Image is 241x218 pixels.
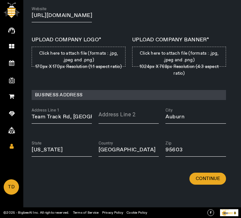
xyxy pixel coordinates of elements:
[32,35,101,45] mat-label: UPLOAD COMPANY LOGO*
[102,210,123,215] a: Privacy Policy
[99,141,113,145] mat-label: Country
[32,113,92,121] input: Enter a location
[196,175,220,182] span: Continue
[132,35,209,45] mat-label: UPLOAD COMPANY BANNER*
[4,3,20,18] img: bigbee-logo.png
[165,141,171,145] mat-label: Zip
[35,64,122,70] span: 170px X 170px Resolution (1:1 aspect ratio)
[32,6,47,11] mat-label: Website
[73,210,99,215] a: Terms of Service
[4,180,18,194] span: TD
[32,108,59,112] mat-label: Address Line 1
[32,141,42,145] mat-label: State
[126,210,147,215] a: Cookie Policy
[139,64,219,76] span: 1024px X 768px Resolution (4:3 aspect ratio)
[165,108,173,112] mat-label: City
[222,209,225,211] tspan: owe
[225,209,226,211] tspan: r
[222,209,223,211] tspan: P
[99,111,135,118] mat-label: Address Line 2
[39,51,118,63] span: Click here to attach file (formats : .jpg, .jpeg and .png)
[35,92,83,98] span: BUSINESS ADDRESS
[189,173,226,185] button: Continue
[225,209,229,211] tspan: ed By
[4,179,19,195] a: TD
[3,210,70,215] a: ©2025 - BigbeeAI Inc. All rights reserved.
[140,51,219,63] span: Click here to attach file (formats : .jpg, .jpeg and .png)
